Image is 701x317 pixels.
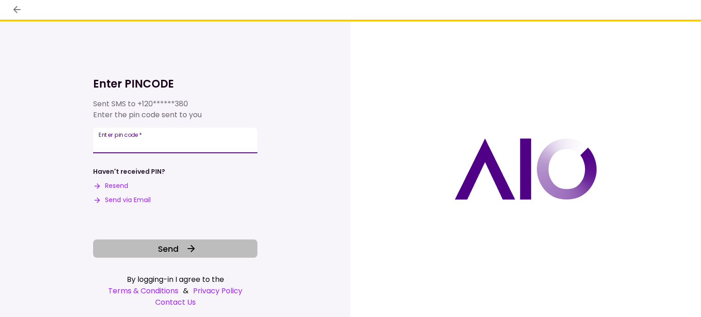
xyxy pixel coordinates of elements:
[158,243,178,255] span: Send
[108,285,178,296] a: Terms & Conditions
[193,285,242,296] a: Privacy Policy
[93,274,257,285] div: By logging-in I agree to the
[93,99,257,120] div: Sent SMS to Enter the pin code sent to you
[99,131,142,139] label: Enter pin code
[455,138,597,200] img: AIO logo
[93,181,128,191] button: Resend
[93,296,257,308] a: Contact Us
[93,77,257,91] h1: Enter PINCODE
[9,2,25,17] button: back
[93,285,257,296] div: &
[93,239,257,258] button: Send
[93,167,165,177] div: Haven't received PIN?
[93,195,151,205] button: Send via Email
